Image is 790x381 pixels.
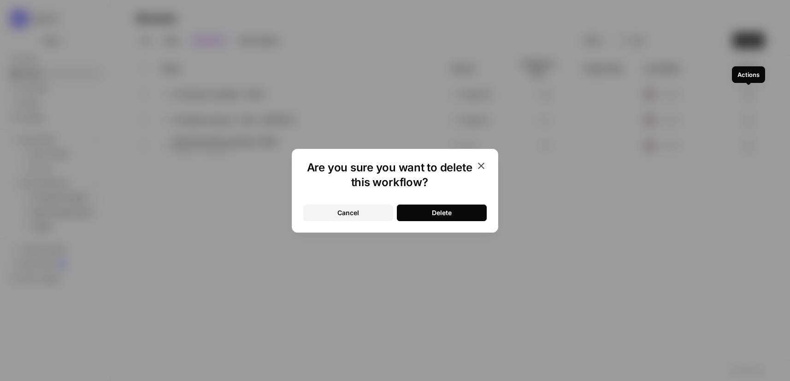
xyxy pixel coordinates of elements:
[303,160,476,190] h1: Are you sure you want to delete this workflow?
[337,208,359,217] div: Cancel
[397,205,487,221] button: Delete
[303,205,393,221] button: Cancel
[737,70,760,79] div: Actions
[432,208,452,217] div: Delete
